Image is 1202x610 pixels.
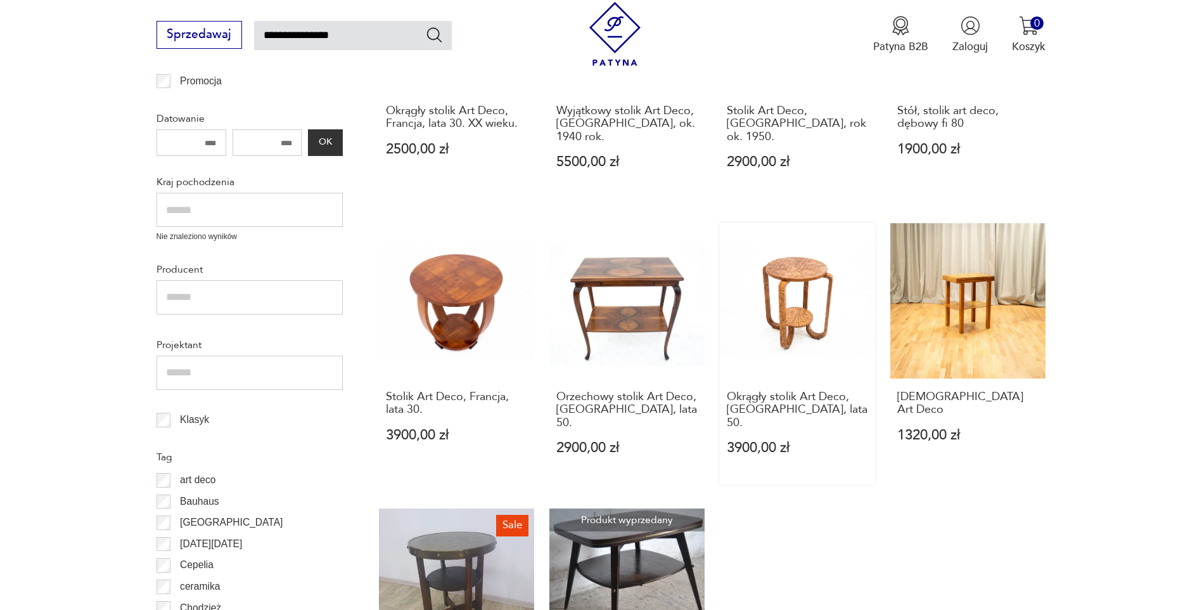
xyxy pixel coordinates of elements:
[157,21,242,49] button: Sprzedawaj
[308,129,342,156] button: OK
[952,16,988,54] button: Zaloguj
[180,557,214,573] p: Cepelia
[386,143,527,156] p: 2500,00 zł
[157,337,343,353] p: Projektant
[556,391,698,429] h3: Orzechowy stolik Art Deco, [GEOGRAPHIC_DATA], lata 50.
[425,25,444,44] button: Szukaj
[897,105,1039,131] h3: Stół, stolik art deco, dębowy fi 80
[720,223,875,484] a: Okrągły stolik Art Deco, Polska, lata 50.Okrągły stolik Art Deco, [GEOGRAPHIC_DATA], lata 50.3900...
[873,16,928,54] a: Ikona medaluPatyna B2B
[157,449,343,465] p: Tag
[180,514,283,531] p: [GEOGRAPHIC_DATA]
[952,39,988,54] p: Zaloguj
[386,105,527,131] h3: Okrągły stolik Art Deco, Francja, lata 30. XX wieku.
[873,39,928,54] p: Patyna B2B
[556,155,698,169] p: 5500,00 zł
[157,110,343,127] p: Datowanie
[961,16,980,36] img: Ikonka użytkownika
[180,578,220,595] p: ceramika
[727,391,868,429] h3: Okrągły stolik Art Deco, [GEOGRAPHIC_DATA], lata 50.
[549,223,705,484] a: Orzechowy stolik Art Deco, Polska, lata 50.Orzechowy stolik Art Deco, [GEOGRAPHIC_DATA], lata 50....
[379,223,534,484] a: Stolik Art Deco, Francja, lata 30.Stolik Art Deco, Francja, lata 30.3900,00 zł
[873,16,928,54] button: Patyna B2B
[1012,39,1045,54] p: Koszyk
[1012,16,1045,54] button: 0Koszyk
[157,174,343,190] p: Kraj pochodzenia
[1030,16,1044,30] div: 0
[897,429,1039,442] p: 1320,00 zł
[180,472,215,488] p: art deco
[180,536,242,552] p: [DATE][DATE]
[1019,16,1039,36] img: Ikona koszyka
[556,105,698,143] h3: Wyjątkowy stolik Art Deco, [GEOGRAPHIC_DATA], ok. 1940 rok.
[386,391,527,417] h3: Stolik Art Deco, Francja, lata 30.
[583,2,647,66] img: Patyna - sklep z meblami i dekoracjami vintage
[180,493,219,510] p: Bauhaus
[180,73,222,89] p: Promocja
[157,261,343,278] p: Producent
[897,143,1039,156] p: 1900,00 zł
[556,441,698,455] p: 2900,00 zł
[890,223,1045,484] a: Stolik Art Deco[DEMOGRAPHIC_DATA] Art Deco1320,00 zł
[897,391,1039,417] h3: [DEMOGRAPHIC_DATA] Art Deco
[727,155,868,169] p: 2900,00 zł
[727,105,868,143] h3: Stolik Art Deco, [GEOGRAPHIC_DATA], rok ok. 1950.
[157,30,242,41] a: Sprzedawaj
[386,429,527,442] p: 3900,00 zł
[157,231,343,243] p: Nie znaleziono wyników
[180,412,209,428] p: Klasyk
[727,441,868,455] p: 3900,00 zł
[891,16,911,36] img: Ikona medalu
